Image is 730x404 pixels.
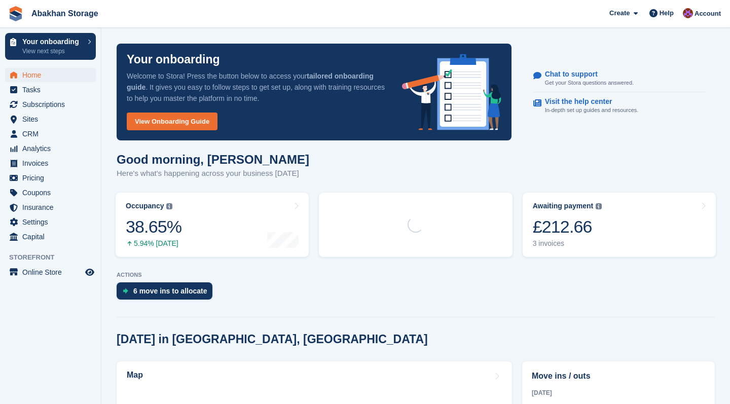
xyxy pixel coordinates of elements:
a: Visit the help center In-depth set up guides and resources. [533,92,705,120]
p: Get your Stora questions answered. [545,79,634,87]
span: Invoices [22,156,83,170]
h2: [DATE] in [GEOGRAPHIC_DATA], [GEOGRAPHIC_DATA] [117,333,428,346]
span: Create [609,8,630,18]
p: ACTIONS [117,272,715,278]
div: 6 move ins to allocate [133,287,207,295]
a: menu [5,186,96,200]
span: Subscriptions [22,97,83,112]
a: menu [5,83,96,97]
a: menu [5,200,96,214]
a: menu [5,112,96,126]
a: menu [5,265,96,279]
img: onboarding-info-6c161a55d2c0e0a8cae90662b2fe09162a5109e8cc188191df67fb4f79e88e88.svg [402,54,501,130]
img: icon-info-grey-7440780725fd019a000dd9b08b2336e03edf1995a4989e88bcd33f0948082b44.svg [166,203,172,209]
a: menu [5,230,96,244]
span: Storefront [9,252,101,263]
a: 6 move ins to allocate [117,282,217,305]
div: Occupancy [126,202,164,210]
span: Settings [22,215,83,229]
a: menu [5,141,96,156]
span: Analytics [22,141,83,156]
span: Coupons [22,186,83,200]
p: View next steps [22,47,83,56]
a: menu [5,171,96,185]
a: Your onboarding View next steps [5,33,96,60]
span: Help [660,8,674,18]
span: Tasks [22,83,83,97]
span: Capital [22,230,83,244]
a: menu [5,68,96,82]
a: Chat to support Get your Stora questions answered. [533,65,705,93]
p: Your onboarding [22,38,83,45]
span: Online Store [22,265,83,279]
img: William Abakhan [683,8,693,18]
span: Pricing [22,171,83,185]
p: Chat to support [545,70,626,79]
h2: Map [127,371,143,380]
span: Account [695,9,721,19]
img: icon-info-grey-7440780725fd019a000dd9b08b2336e03edf1995a4989e88bcd33f0948082b44.svg [596,203,602,209]
p: Welcome to Stora! Press the button below to access your . It gives you easy to follow steps to ge... [127,70,386,104]
span: Insurance [22,200,83,214]
a: View Onboarding Guide [127,113,217,130]
div: 3 invoices [533,239,602,248]
img: stora-icon-8386f47178a22dfd0bd8f6a31ec36ba5ce8667c1dd55bd0f319d3a0aa187defe.svg [8,6,23,21]
p: In-depth set up guides and resources. [545,106,639,115]
a: Occupancy 38.65% 5.94% [DATE] [116,193,309,257]
a: Preview store [84,266,96,278]
a: Awaiting payment £212.66 3 invoices [523,193,716,257]
p: Here's what's happening across your business [DATE] [117,168,309,179]
a: menu [5,215,96,229]
div: Awaiting payment [533,202,594,210]
h1: Good morning, [PERSON_NAME] [117,153,309,166]
div: [DATE] [532,388,705,397]
span: CRM [22,127,83,141]
p: Your onboarding [127,54,220,65]
img: move_ins_to_allocate_icon-fdf77a2bb77ea45bf5b3d319d69a93e2d87916cf1d5bf7949dd705db3b84f3ca.svg [123,288,128,294]
h2: Move ins / outs [532,370,705,382]
div: 5.94% [DATE] [126,239,181,248]
a: menu [5,97,96,112]
div: 38.65% [126,216,181,237]
a: menu [5,127,96,141]
a: Abakhan Storage [27,5,102,22]
a: menu [5,156,96,170]
span: Home [22,68,83,82]
div: £212.66 [533,216,602,237]
p: Visit the help center [545,97,631,106]
span: Sites [22,112,83,126]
